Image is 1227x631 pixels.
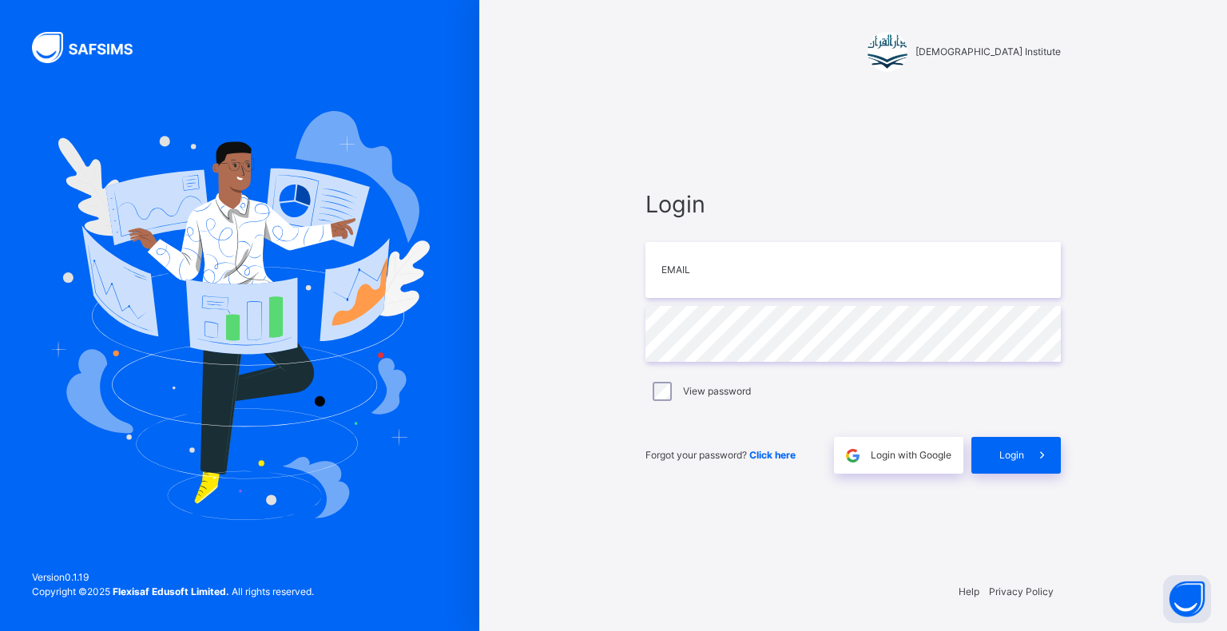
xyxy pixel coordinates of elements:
a: Privacy Policy [989,585,1054,597]
img: SAFSIMS Logo [32,32,152,63]
a: Click here [749,449,796,461]
span: Login [999,448,1024,462]
a: Help [959,585,979,597]
span: [DEMOGRAPHIC_DATA] Institute [915,45,1061,59]
span: Copyright © 2025 All rights reserved. [32,585,314,597]
img: Hero Image [50,111,430,520]
label: View password [683,384,751,399]
span: Login with Google [871,448,951,462]
button: Open asap [1163,575,1211,623]
span: Version 0.1.19 [32,570,314,585]
span: Login [645,187,1061,221]
strong: Flexisaf Edusoft Limited. [113,585,229,597]
span: Forgot your password? [645,449,796,461]
img: google.396cfc9801f0270233282035f929180a.svg [844,446,862,465]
